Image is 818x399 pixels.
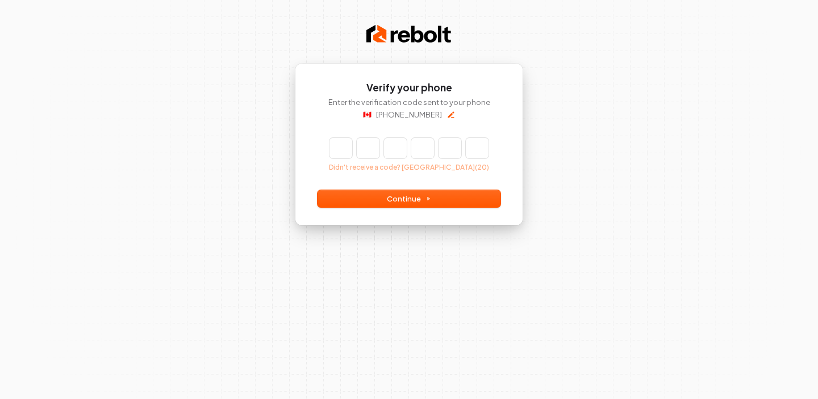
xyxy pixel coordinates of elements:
button: Edit [446,110,456,119]
button: Continue [318,190,500,207]
p: [PHONE_NUMBER] [376,110,442,120]
span: Continue [387,194,431,204]
p: 🇨🇦 [363,110,372,120]
h1: Verify your phone [318,81,500,95]
p: Enter the verification code sent to your phone [318,97,500,107]
img: Rebolt Logo [366,23,452,45]
input: Enter verification code [329,138,489,158]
